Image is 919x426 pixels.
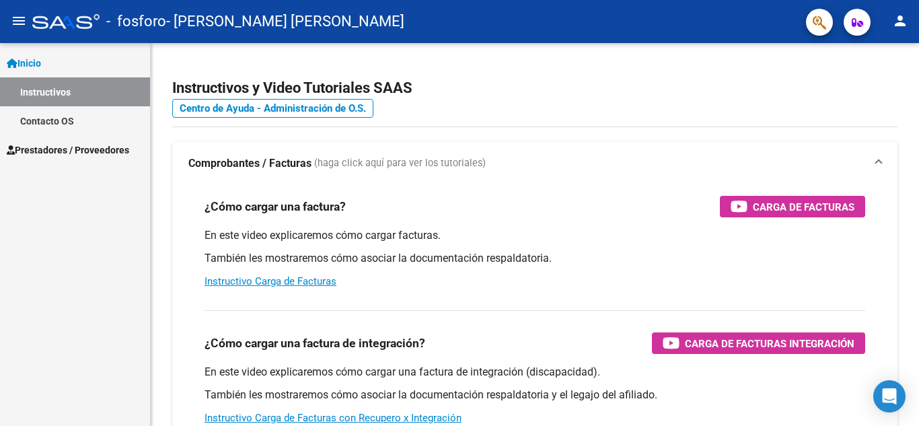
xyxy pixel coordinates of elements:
h2: Instructivos y Video Tutoriales SAAS [172,75,897,101]
p: En este video explicaremos cómo cargar una factura de integración (discapacidad). [205,365,865,380]
button: Carga de Facturas Integración [652,332,865,354]
div: Open Intercom Messenger [873,380,906,413]
p: En este video explicaremos cómo cargar facturas. [205,228,865,243]
a: Instructivo Carga de Facturas [205,275,336,287]
a: Centro de Ayuda - Administración de O.S. [172,99,373,118]
mat-icon: person [892,13,908,29]
mat-expansion-panel-header: Comprobantes / Facturas (haga click aquí para ver los tutoriales) [172,142,897,185]
span: (haga click aquí para ver los tutoriales) [314,156,486,171]
strong: Comprobantes / Facturas [188,156,311,171]
span: - fosforo [106,7,166,36]
span: Carga de Facturas [753,199,854,215]
mat-icon: menu [11,13,27,29]
span: Inicio [7,56,41,71]
h3: ¿Cómo cargar una factura? [205,197,346,216]
span: Carga de Facturas Integración [685,335,854,352]
h3: ¿Cómo cargar una factura de integración? [205,334,425,353]
p: También les mostraremos cómo asociar la documentación respaldatoria y el legajo del afiliado. [205,388,865,402]
button: Carga de Facturas [720,196,865,217]
span: - [PERSON_NAME] [PERSON_NAME] [166,7,404,36]
span: Prestadores / Proveedores [7,143,129,157]
a: Instructivo Carga de Facturas con Recupero x Integración [205,412,462,424]
p: También les mostraremos cómo asociar la documentación respaldatoria. [205,251,865,266]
